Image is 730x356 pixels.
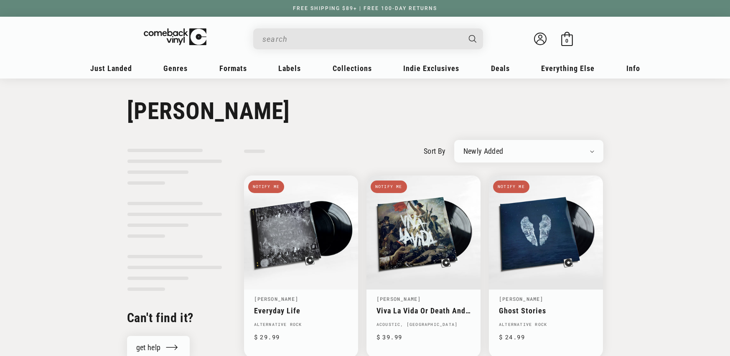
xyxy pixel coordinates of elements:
span: Labels [278,64,301,73]
a: [PERSON_NAME] [254,295,299,302]
h1: [PERSON_NAME] [127,97,603,125]
h2: Can't find it? [127,310,222,326]
span: Collections [333,64,372,73]
span: Everything Else [541,64,595,73]
a: [PERSON_NAME] [376,295,421,302]
a: Everyday Life [254,306,348,315]
span: Indie Exclusives [403,64,459,73]
button: Search [461,28,484,49]
div: Search [253,28,483,49]
span: Genres [163,64,188,73]
span: Deals [491,64,510,73]
a: FREE SHIPPING $89+ | FREE 100-DAY RETURNS [285,5,445,11]
span: Info [626,64,640,73]
span: 0 [565,38,568,44]
label: sort by [424,145,446,157]
input: search [262,31,460,48]
a: Viva La Vida Or Death And All His Friends [376,306,471,315]
span: Formats [219,64,247,73]
a: [PERSON_NAME] [499,295,544,302]
a: Ghost Stories [499,306,593,315]
span: Just Landed [90,64,132,73]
